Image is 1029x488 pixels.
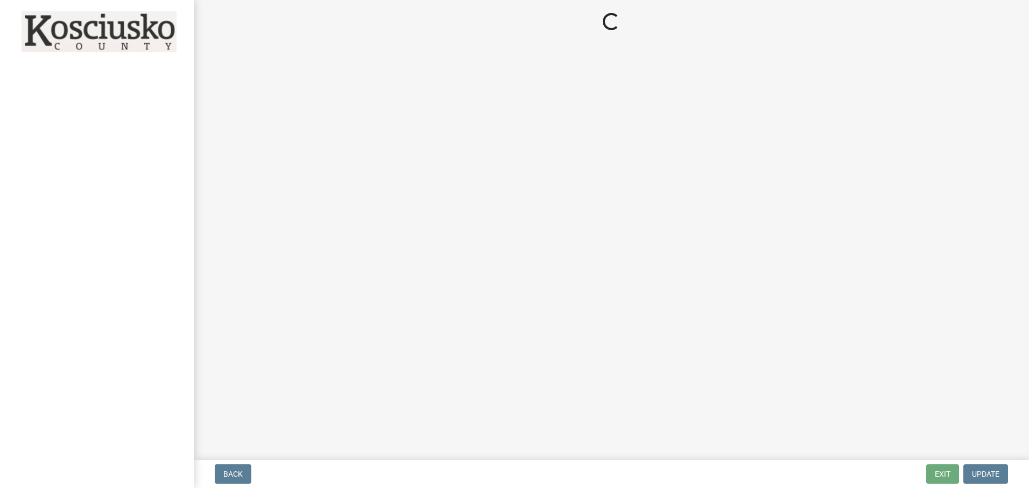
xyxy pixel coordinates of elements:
img: Kosciusko County, Indiana [22,11,177,52]
span: Back [223,470,243,478]
span: Update [972,470,999,478]
button: Update [963,464,1008,484]
button: Exit [926,464,959,484]
button: Back [215,464,251,484]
